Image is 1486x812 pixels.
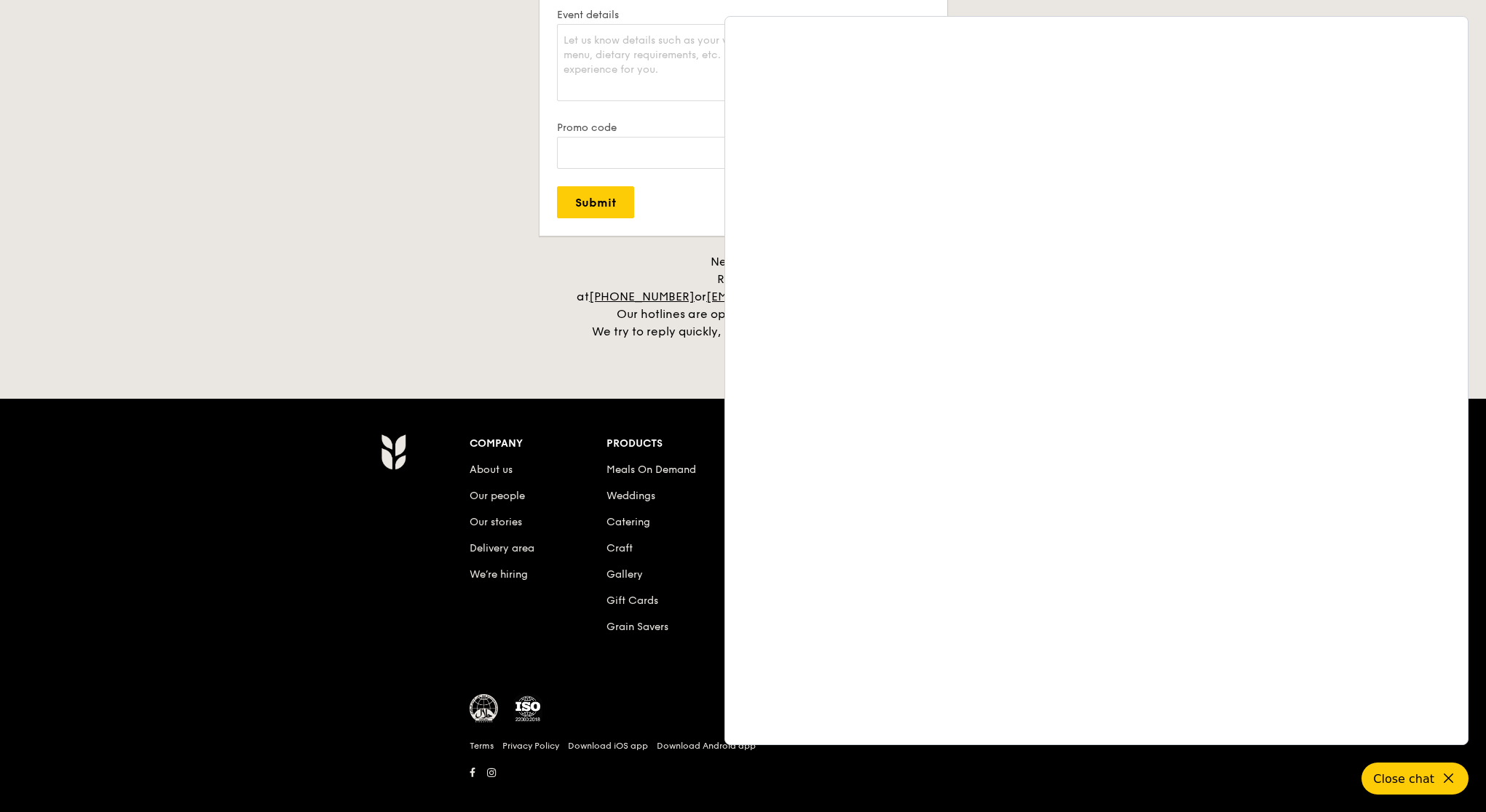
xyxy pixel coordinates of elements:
[589,290,695,303] a: [PHONE_NUMBER]
[557,122,930,134] label: Promo code
[557,9,930,21] label: Event details
[324,783,1163,795] h6: Revision
[470,463,513,476] a: About us
[606,490,655,502] a: Weddings
[606,542,633,554] a: Craft
[706,290,906,303] a: [EMAIL_ADDRESS][DOMAIN_NAME]
[470,516,522,528] a: Our stories
[1373,772,1434,786] span: Close chat
[657,740,756,752] a: Download Android app
[568,740,648,752] a: Download iOS app
[470,542,534,554] a: Delivery area
[502,740,559,752] a: Privacy Policy
[606,463,696,476] a: Meals On Demand
[606,568,643,581] a: Gallery
[470,434,607,454] div: Company
[606,621,668,633] a: Grain Savers
[606,434,744,454] div: Products
[381,434,406,470] img: AYc88T3wAAAABJRU5ErkJggg==
[470,568,528,581] a: We’re hiring
[606,594,658,607] a: Gift Cards
[513,694,542,723] img: ISO Certified
[1361,763,1469,795] button: Close chat
[557,24,930,101] textarea: Let us know details such as your venue address, event time, preferred menu, dietary requirements,...
[557,186,634,218] input: Submit
[561,253,925,341] div: Need help? Reach us at or . Our hotlines are open We try to reply quickly, usually within the
[470,490,525,502] a: Our people
[470,694,499,723] img: MUIS Halal Certified
[470,740,494,752] a: Terms
[606,516,650,528] a: Catering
